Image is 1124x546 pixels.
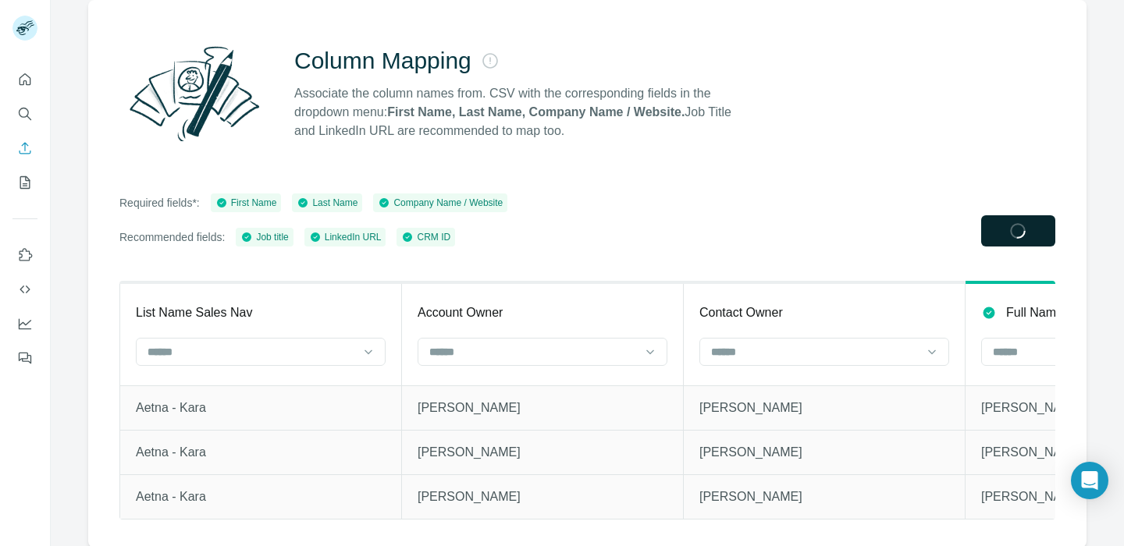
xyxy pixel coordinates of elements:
[119,37,269,150] img: Surfe Illustration - Column Mapping
[699,443,949,462] p: [PERSON_NAME]
[12,344,37,372] button: Feedback
[699,487,949,506] p: [PERSON_NAME]
[215,196,277,210] div: First Name
[1006,303,1063,322] p: Full Name
[699,303,783,322] p: Contact Owner
[699,399,949,417] p: [PERSON_NAME]
[418,487,667,506] p: [PERSON_NAME]
[12,100,37,128] button: Search
[119,195,200,211] p: Required fields*:
[294,47,471,75] h2: Column Mapping
[309,230,382,244] div: LinkedIn URL
[12,134,37,162] button: Enrich CSV
[12,168,37,197] button: My lists
[294,84,745,140] p: Associate the column names from. CSV with the corresponding fields in the dropdown menu: Job Titl...
[387,105,685,119] strong: First Name, Last Name, Company Name / Website.
[12,66,37,94] button: Quick start
[401,230,450,244] div: CRM ID
[378,196,503,210] div: Company Name / Website
[136,487,386,506] p: Aetna - Kara
[12,275,37,303] button: Use Surfe API
[136,443,386,462] p: Aetna - Kara
[418,399,667,417] p: [PERSON_NAME]
[418,443,667,462] p: [PERSON_NAME]
[136,399,386,417] p: Aetna - Kara
[297,196,357,210] div: Last Name
[12,241,37,269] button: Use Surfe on LinkedIn
[119,229,225,245] p: Recommended fields:
[12,310,37,338] button: Dashboard
[136,303,252,322] p: List Name Sales Nav
[240,230,288,244] div: Job title
[1071,462,1108,499] div: Open Intercom Messenger
[418,303,503,322] p: Account Owner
